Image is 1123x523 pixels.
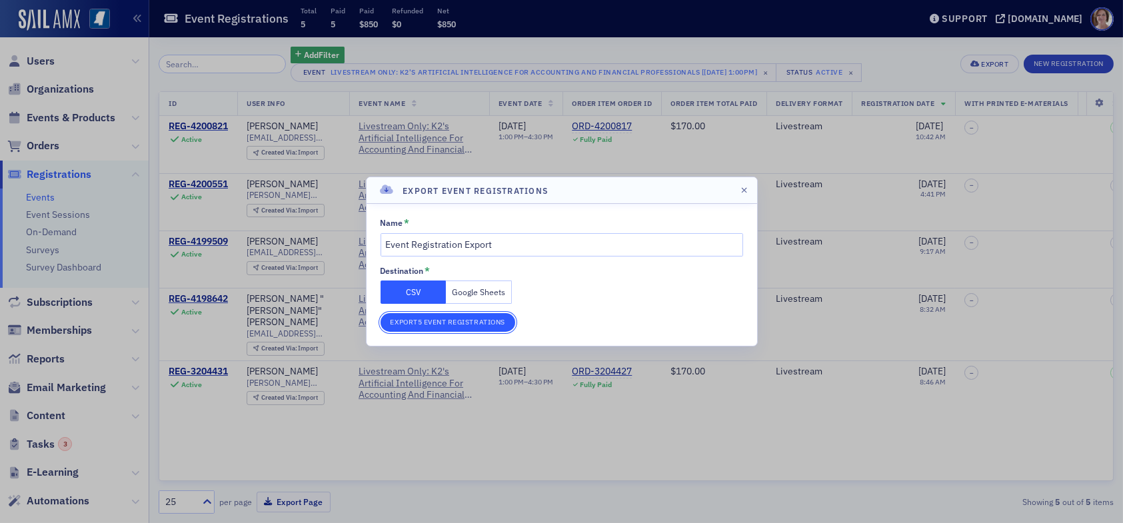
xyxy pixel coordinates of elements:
div: Name [381,218,403,228]
div: Destination [381,266,424,276]
button: CSV [381,280,447,304]
abbr: This field is required [425,266,430,275]
abbr: This field is required [404,218,409,227]
h4: Export Event Registrations [403,185,548,197]
button: Export5 Event Registrations [381,313,515,332]
button: Google Sheets [446,280,512,304]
